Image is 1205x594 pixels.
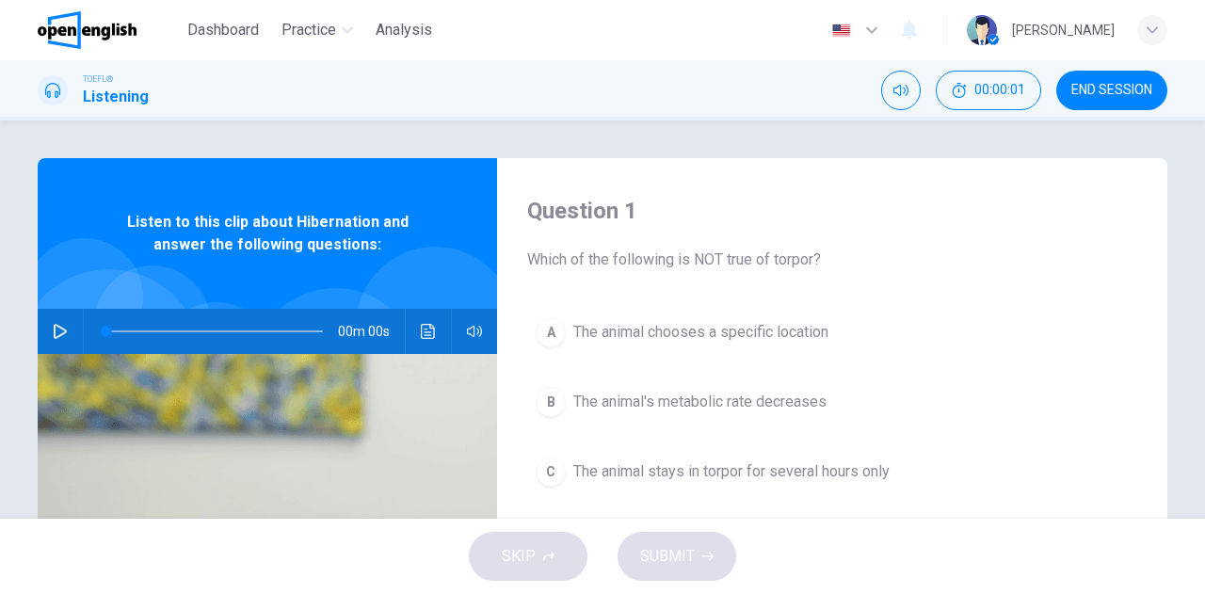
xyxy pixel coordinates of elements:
button: END SESSION [1056,71,1167,110]
span: 00:00:01 [974,83,1025,98]
img: en [829,24,853,38]
span: END SESSION [1071,83,1152,98]
button: Dashboard [180,13,266,47]
a: OpenEnglish logo [38,11,180,49]
span: 00m 00s [338,309,405,354]
div: A [536,317,566,347]
button: 00:00:01 [936,71,1041,110]
div: Hide [936,71,1041,110]
img: OpenEnglish logo [38,11,137,49]
button: Analysis [368,13,440,47]
span: Practice [281,19,336,41]
div: B [536,387,566,417]
span: The animal chooses a specific location [573,321,828,344]
span: The animal's metabolic rate decreases [573,391,827,413]
h1: Listening [83,86,149,108]
button: BThe animal's metabolic rate decreases [527,378,1137,425]
button: Click to see the audio transcription [413,309,443,354]
span: Listen to this clip about Hibernation and answer the following questions: [99,211,436,256]
span: Which of the following is NOT true of torpor? [527,249,1137,271]
div: [PERSON_NAME] [1012,19,1115,41]
button: AThe animal chooses a specific location [527,309,1137,356]
button: Practice [274,13,361,47]
button: DThe animal does not respond to external stimuli [527,518,1137,565]
h4: Question 1 [527,196,1137,226]
div: C [536,457,566,487]
button: CThe animal stays in torpor for several hours only [527,448,1137,495]
span: TOEFL® [83,72,113,86]
span: The animal stays in torpor for several hours only [573,460,890,483]
div: Mute [881,71,921,110]
span: Dashboard [187,19,259,41]
span: Analysis [376,19,432,41]
img: Profile picture [967,15,997,45]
